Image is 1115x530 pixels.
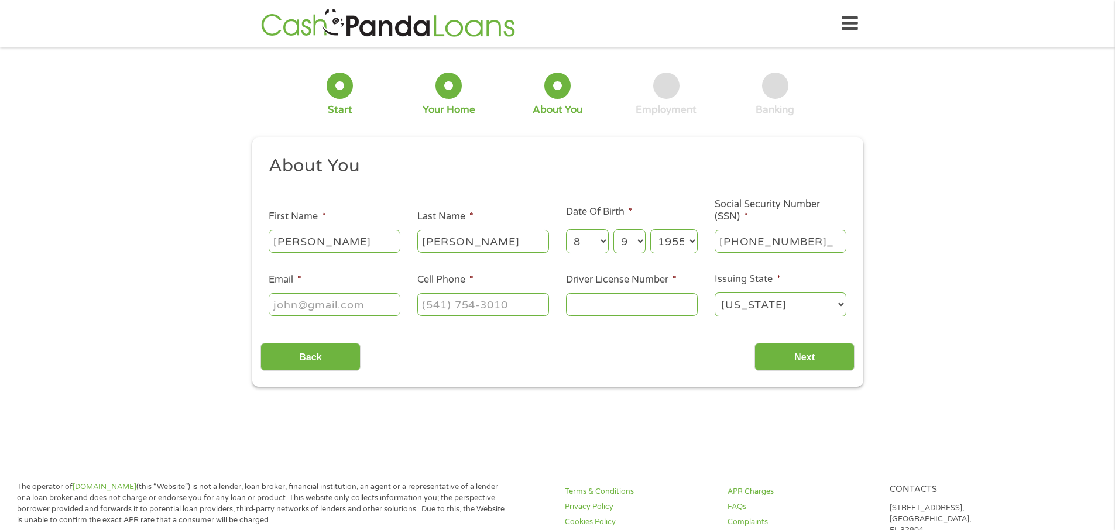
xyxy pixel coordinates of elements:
[258,7,519,40] img: GetLoanNow Logo
[328,104,352,116] div: Start
[417,211,474,223] label: Last Name
[756,104,794,116] div: Banking
[715,273,781,285] label: Issuing State
[269,274,301,286] label: Email
[565,486,713,497] a: Terms & Conditions
[728,486,876,497] a: APR Charges
[715,198,846,223] label: Social Security Number (SSN)
[636,104,697,116] div: Employment
[269,230,400,252] input: John
[269,211,326,223] label: First Name
[566,274,677,286] label: Driver License Number
[728,501,876,512] a: FAQs
[565,517,713,528] a: Cookies Policy
[417,274,474,286] label: Cell Phone
[269,293,400,315] input: john@gmail.com
[715,230,846,252] input: 078-05-1120
[417,293,549,315] input: (541) 754-3010
[269,154,838,178] h2: About You
[260,343,361,371] input: Back
[728,517,876,528] a: Complaints
[754,343,855,371] input: Next
[17,481,505,526] p: The operator of (this “Website”) is not a lender, loan broker, financial institution, an agent or...
[423,104,475,116] div: Your Home
[890,484,1038,495] h4: Contacts
[565,501,713,512] a: Privacy Policy
[417,230,549,252] input: Smith
[566,206,633,218] label: Date Of Birth
[73,482,136,491] a: [DOMAIN_NAME]
[533,104,582,116] div: About You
